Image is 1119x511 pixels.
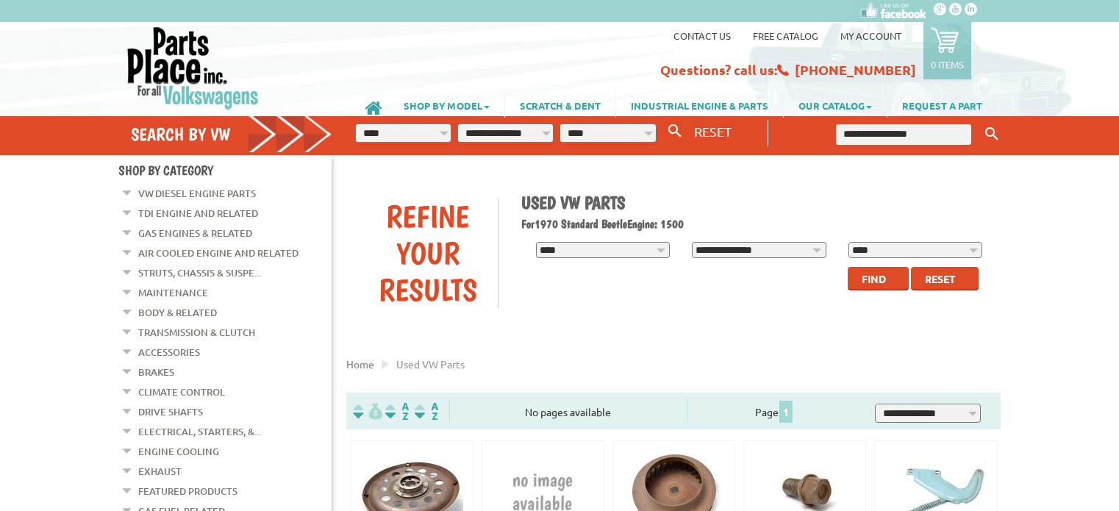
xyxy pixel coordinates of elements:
span: Find [862,272,886,285]
a: Brakes [138,362,174,382]
span: used VW parts [396,357,465,371]
button: Reset [911,267,979,290]
a: 0 items [923,22,971,79]
span: Reset [925,272,956,285]
a: Featured Products [138,482,237,501]
button: Keyword Search [981,122,1003,146]
a: OUR CATALOG [784,93,887,118]
a: SHOP BY MODEL [389,93,504,118]
a: Air Cooled Engine and Related [138,243,298,262]
a: SCRATCH & DENT [505,93,615,118]
h4: Search by VW [131,124,332,145]
a: TDI Engine and Related [138,204,258,223]
a: Accessories [138,343,200,362]
a: INDUSTRIAL ENGINE & PARTS [616,93,783,118]
a: Gas Engines & Related [138,224,252,243]
span: For [521,217,535,231]
img: Parts Place Inc! [126,26,260,110]
p: 0 items [931,58,964,71]
a: Exhaust [138,462,182,481]
img: Sort by Headline [382,403,412,420]
a: Free Catalog [753,29,818,42]
a: Maintenance [138,283,208,302]
span: RESET [694,124,732,139]
a: Transmission & Clutch [138,323,255,342]
span: 1 [779,401,793,423]
a: Electrical, Starters, &... [138,422,261,441]
a: Engine Cooling [138,442,219,461]
a: My Account [840,29,901,42]
a: REQUEST A PART [887,93,997,118]
div: Refine Your Results [357,198,498,308]
button: Find [848,267,909,290]
a: Body & Related [138,303,217,322]
h1: Used VW Parts [521,192,990,213]
button: RESET [688,121,737,142]
h4: Shop By Category [118,162,332,178]
span: Engine: 1500 [627,217,684,231]
div: No pages available [450,404,687,420]
a: Climate Control [138,382,225,401]
a: VW Diesel Engine Parts [138,184,256,203]
a: Drive Shafts [138,402,203,421]
img: Sort by Sales Rank [412,403,441,420]
button: Search By VW... [662,121,687,142]
a: Contact us [673,29,731,42]
h2: 1970 Standard Beetle [521,217,990,231]
a: Home [346,357,374,371]
img: filterpricelow.svg [353,403,382,420]
a: Struts, Chassis & Suspe... [138,263,261,282]
div: Page [687,399,862,423]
